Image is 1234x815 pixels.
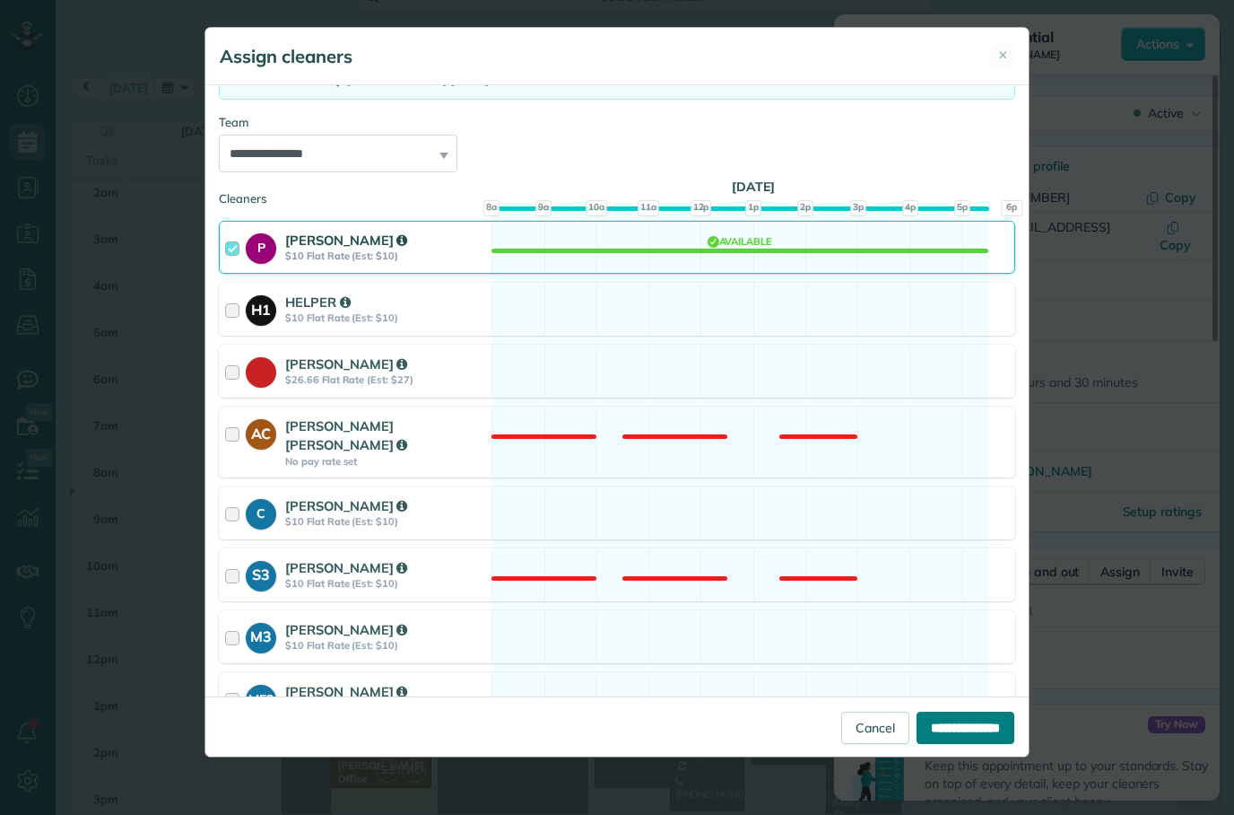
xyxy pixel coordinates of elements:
[246,623,276,648] strong: M3
[285,311,486,324] strong: $10 Flat Rate (Est: $10)
[246,499,276,523] strong: C
[246,685,276,709] strong: MF3
[285,515,486,528] strong: $10 Flat Rate (Est: $10)
[219,190,1015,196] div: Cleaners
[220,44,352,69] h5: Assign cleaners
[285,577,486,590] strong: $10 Flat Rate (Est: $10)
[841,712,909,744] a: Cancel
[285,373,486,386] strong: $26.66 Flat Rate (Est: $27)
[285,683,407,700] strong: [PERSON_NAME]
[285,232,407,249] strong: [PERSON_NAME]
[285,497,407,514] strong: [PERSON_NAME]
[285,639,486,652] strong: $10 Flat Rate (Est: $10)
[246,295,276,320] strong: H1
[246,419,276,444] strong: AC
[285,294,351,311] strong: HELPER
[285,417,407,453] strong: [PERSON_NAME] [PERSON_NAME]
[285,559,407,576] strong: [PERSON_NAME]
[285,250,486,262] strong: $10 Flat Rate (Est: $10)
[285,621,407,638] strong: [PERSON_NAME]
[285,355,407,372] strong: [PERSON_NAME]
[246,561,276,586] strong: S3
[246,233,276,258] strong: P
[285,455,486,468] strong: No pay rate set
[998,47,1008,64] span: ✕
[219,114,1015,131] div: Team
